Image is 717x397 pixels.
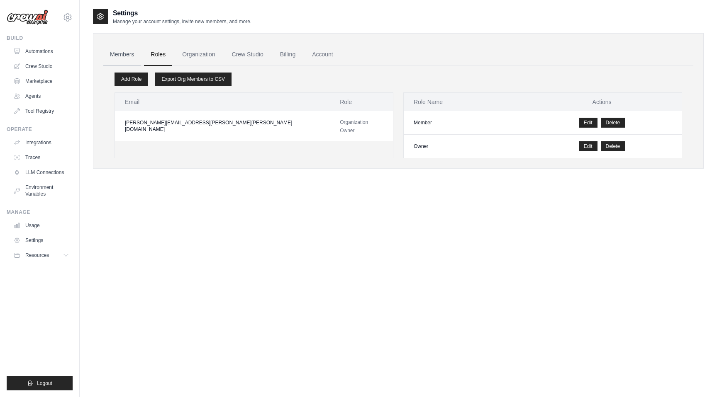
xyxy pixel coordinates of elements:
a: Tool Registry [10,104,73,118]
th: Actions [522,93,682,111]
td: [PERSON_NAME][EMAIL_ADDRESS][PERSON_NAME][PERSON_NAME][DOMAIN_NAME] [115,111,330,141]
a: Crew Studio [10,60,73,73]
a: Integrations [10,136,73,149]
a: Agents [10,90,73,103]
span: Logout [37,380,52,387]
a: Environment Variables [10,181,73,201]
h2: Settings [113,8,251,18]
div: Build [7,35,73,41]
a: Billing [273,44,302,66]
a: Export Org Members to CSV [155,73,232,86]
a: Organization [176,44,222,66]
button: Delete [601,141,625,151]
a: Add Role [115,73,148,86]
a: Usage [10,219,73,232]
a: Members [103,44,141,66]
a: Edit [579,118,597,128]
a: Crew Studio [225,44,270,66]
a: LLM Connections [10,166,73,179]
span: Resources [25,252,49,259]
button: Resources [10,249,73,262]
a: Marketplace [10,75,73,88]
div: Operate [7,126,73,133]
a: Settings [10,234,73,247]
a: Roles [144,44,172,66]
img: Logo [7,10,48,25]
button: Delete [601,118,625,128]
div: Manage [7,209,73,215]
th: Email [115,93,330,111]
th: Role Name [404,93,522,111]
a: Traces [10,151,73,164]
a: Account [305,44,340,66]
span: Organization Owner [340,119,368,133]
a: Automations [10,45,73,58]
a: Edit [579,141,597,151]
button: Logout [7,376,73,390]
td: Member [404,111,522,135]
td: Owner [404,135,522,158]
p: Manage your account settings, invite new members, and more. [113,18,251,25]
th: Role [330,93,393,111]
